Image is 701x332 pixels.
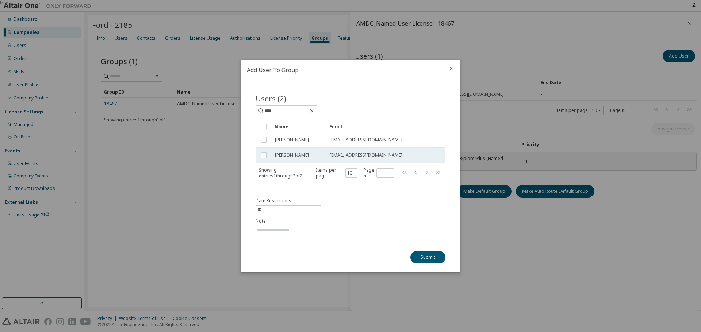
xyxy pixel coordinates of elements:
h2: Add User To Group [241,60,443,80]
span: Showing entries 1 through 2 of 2 [259,167,302,179]
label: Note [256,218,445,224]
span: Items per page [316,167,357,179]
button: 10 [347,170,356,176]
span: [EMAIL_ADDRESS][DOMAIN_NAME] [330,137,402,143]
button: close [448,66,454,71]
div: Name [275,121,323,132]
div: Email [329,121,433,132]
span: [PERSON_NAME] [275,152,309,158]
span: [EMAIL_ADDRESS][DOMAIN_NAME] [330,152,402,158]
span: Date Restrictions [256,198,291,204]
span: Page n. [364,167,394,179]
span: Users (2) [256,93,286,103]
span: [PERSON_NAME] [275,137,309,143]
button: information [256,198,321,214]
button: Submit [410,251,445,263]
